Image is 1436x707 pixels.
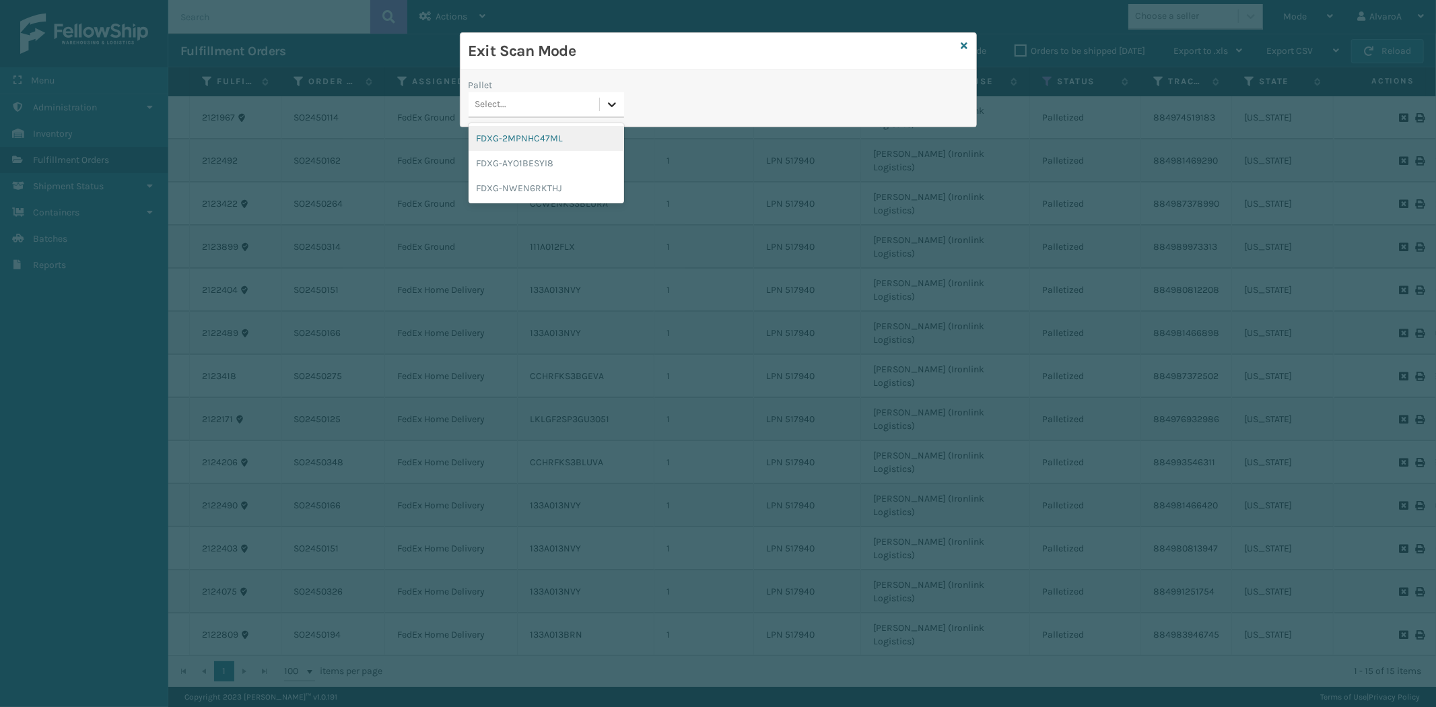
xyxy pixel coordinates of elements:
div: FDXG-2MPNHC47ML [469,126,624,151]
div: FDXG-NWEN6RKTHJ [469,176,624,201]
div: Select... [475,98,507,112]
label: Pallet [469,78,493,92]
h3: Exit Scan Mode [469,41,956,61]
div: FDXG-AYO1BESYI8 [469,151,624,176]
